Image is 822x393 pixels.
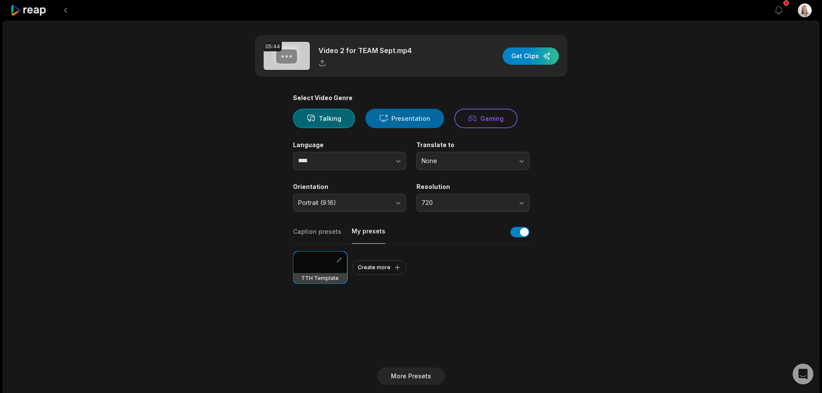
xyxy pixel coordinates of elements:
[293,94,529,102] div: Select Video Genre
[365,109,444,128] button: Presentation
[293,183,406,191] label: Orientation
[352,227,385,244] button: My presets
[298,199,389,207] span: Portrait (9:16)
[377,368,445,385] button: More Presets
[793,364,813,384] div: Open Intercom Messenger
[301,275,339,282] h3: TTH Template
[422,157,512,165] span: None
[503,47,559,65] button: Get Clips
[416,183,529,191] label: Resolution
[352,260,406,275] button: Create more
[416,194,529,212] button: 720
[293,109,355,128] button: Talking
[293,194,406,212] button: Portrait (9:16)
[416,152,529,170] button: None
[416,141,529,149] label: Translate to
[422,199,512,207] span: 720
[318,45,412,56] p: Video 2 for TEAM Sept.mp4
[454,109,517,128] button: Gaming
[293,141,406,149] label: Language
[293,227,341,244] button: Caption presets
[264,42,282,51] div: 05:44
